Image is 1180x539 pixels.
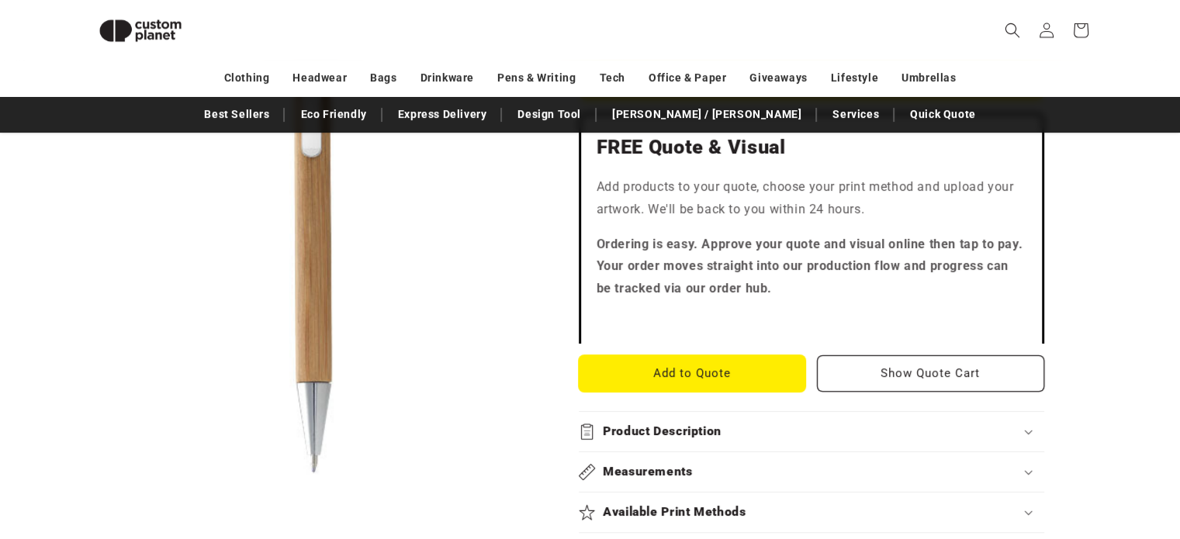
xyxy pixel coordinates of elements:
[579,492,1044,532] summary: Available Print Methods
[579,452,1044,492] summary: Measurements
[86,6,195,55] img: Custom Planet
[597,135,1026,160] h2: FREE Quote & Visual
[603,464,693,480] h2: Measurements
[510,101,589,128] a: Design Tool
[292,64,347,92] a: Headwear
[604,101,809,128] a: [PERSON_NAME] / [PERSON_NAME]
[597,176,1026,221] p: Add products to your quote, choose your print method and upload your artwork. We'll be back to yo...
[597,237,1023,296] strong: Ordering is easy. Approve your quote and visual online then tap to pay. Your order moves straight...
[370,64,396,92] a: Bags
[292,101,374,128] a: Eco Friendly
[579,412,1044,451] summary: Product Description
[599,64,625,92] a: Tech
[817,355,1044,392] button: Show Quote Cart
[420,64,474,92] a: Drinkware
[603,423,721,440] h2: Product Description
[901,64,956,92] a: Umbrellas
[649,64,726,92] a: Office & Paper
[902,101,984,128] a: Quick Quote
[995,13,1029,47] summary: Search
[390,101,495,128] a: Express Delivery
[603,504,746,520] h2: Available Print Methods
[597,313,1026,328] iframe: Customer reviews powered by Trustpilot
[749,64,807,92] a: Giveaways
[579,355,806,392] button: Add to Quote
[825,101,887,128] a: Services
[1102,465,1180,539] iframe: Chat Widget
[86,23,540,477] media-gallery: Gallery Viewer
[196,101,277,128] a: Best Sellers
[831,64,878,92] a: Lifestyle
[224,64,270,92] a: Clothing
[497,64,576,92] a: Pens & Writing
